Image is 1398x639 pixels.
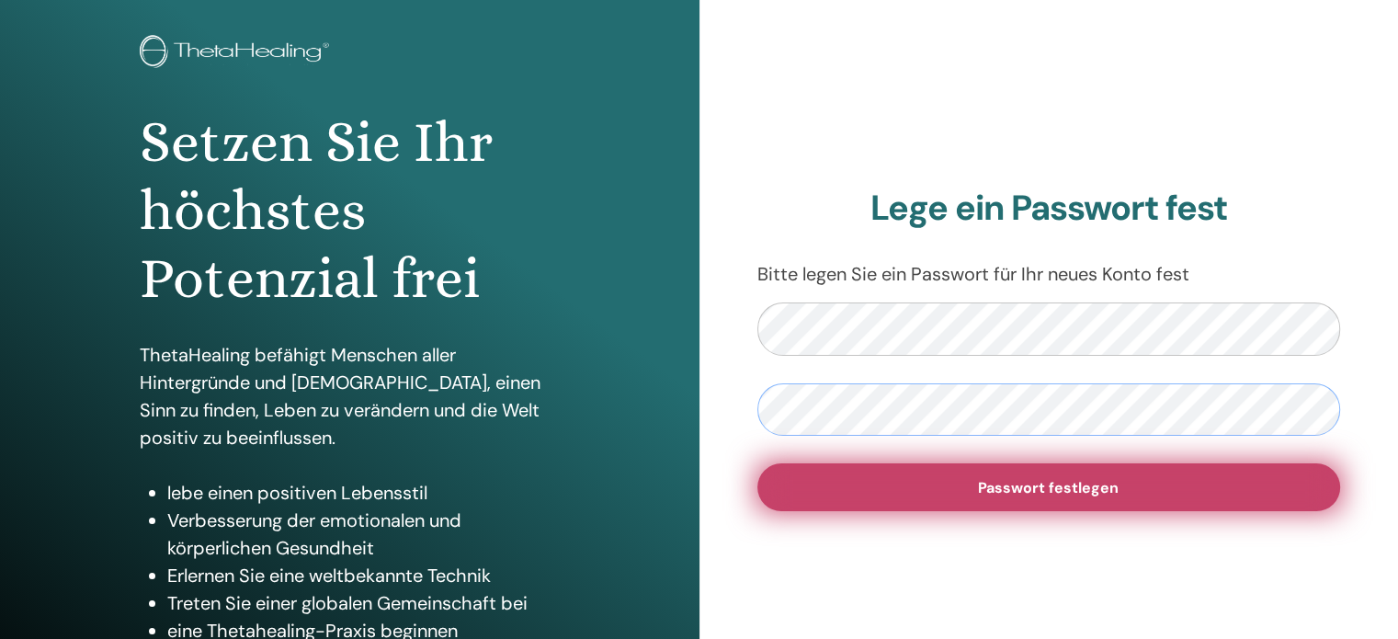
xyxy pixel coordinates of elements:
[140,108,560,314] h1: Setzen Sie Ihr höchstes Potenzial frei
[140,341,560,451] p: ThetaHealing befähigt Menschen aller Hintergründe und [DEMOGRAPHIC_DATA], einen Sinn zu finden, L...
[757,463,1341,511] button: Passwort festlegen
[167,589,560,617] li: Treten Sie einer globalen Gemeinschaft bei
[167,562,560,589] li: Erlernen Sie eine weltbekannte Technik
[167,507,560,562] li: Verbesserung der emotionalen und körperlichen Gesundheit
[757,260,1341,288] p: Bitte legen Sie ein Passwort für Ihr neues Konto fest
[757,188,1341,230] h2: Lege ein Passwort fest
[978,478,1119,497] span: Passwort festlegen
[167,479,560,507] li: lebe einen positiven Lebensstil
